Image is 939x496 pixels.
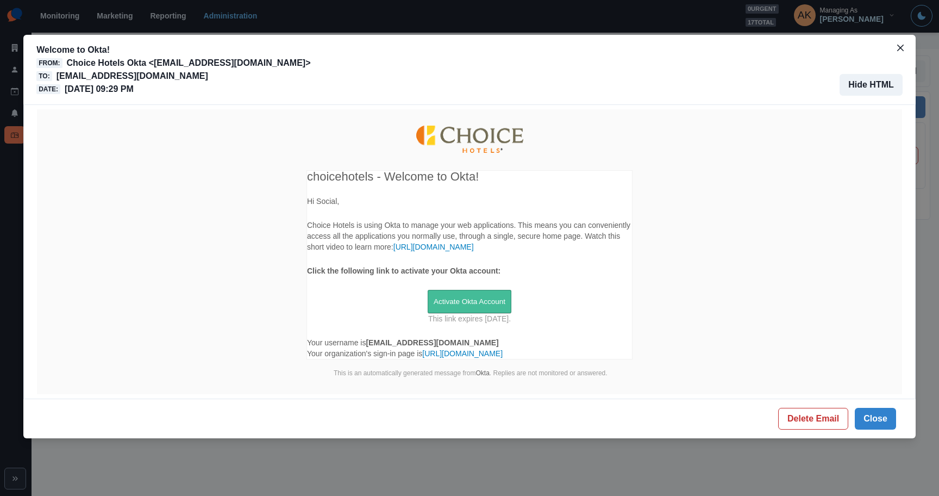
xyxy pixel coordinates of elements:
[36,44,310,57] p: Welcome to Okta!
[892,39,909,57] button: Close
[307,207,633,252] td: Choice Hotels is using Okta to manage your web applications. This means you can conveniently acce...
[36,84,60,94] span: Date:
[366,338,498,347] strong: [EMAIL_ADDRESS][DOMAIN_NAME]
[840,74,903,96] button: Hide HTML
[434,297,505,306] a: Activate Okta Account
[855,408,896,430] button: Close
[307,266,500,275] strong: Click the following link to activate your Okta account:
[307,171,633,183] td: choicehotels - Welcome to Okta!
[306,359,633,394] td: This is an automatically generated message from . Replies are not monitored or answered.
[778,408,848,430] button: Delete Email
[422,349,503,358] a: [URL][DOMAIN_NAME]
[416,126,523,153] img: fs01lm8cszWvDEBaR4x7
[65,83,134,96] p: [DATE] 09:29 PM
[307,183,633,207] td: Hi Social,
[36,71,52,81] span: To:
[307,324,633,359] td: Your username is Your organization's sign-in page is
[475,369,489,377] a: Okta
[393,243,474,251] a: [URL][DOMAIN_NAME]
[36,58,62,68] span: From:
[428,313,511,324] td: This link expires [DATE].
[67,57,311,70] p: Choice Hotels Okta <[EMAIL_ADDRESS][DOMAIN_NAME]>
[57,70,208,83] p: [EMAIL_ADDRESS][DOMAIN_NAME]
